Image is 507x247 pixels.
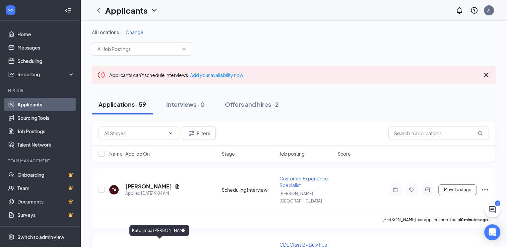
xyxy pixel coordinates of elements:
input: All Job Postings [98,45,179,53]
div: Hiring [8,88,73,93]
a: Talent Network [17,138,75,151]
svg: Note [391,187,399,192]
svg: ChevronDown [181,46,187,52]
svg: WorkstreamLogo [7,7,14,13]
button: ChatActive [484,201,500,218]
input: Search in applications [388,127,489,140]
span: All Locations [92,29,119,35]
div: Offers and hires · 2 [225,100,279,108]
a: SurveysCrown [17,208,75,222]
svg: MagnifyingGlass [478,131,483,136]
div: Applied [DATE] 9:04 AM [125,190,180,197]
div: Scheduling Interview [221,186,275,193]
span: Name · Applied On [109,150,150,157]
span: Job posting [279,150,305,157]
span: [PERSON_NAME][GEOGRAPHIC_DATA] [279,191,322,203]
a: Home [17,27,75,41]
svg: Ellipses [481,186,489,194]
svg: Analysis [8,71,15,78]
div: Applications · 59 [99,100,146,108]
a: Sourcing Tools [17,111,75,125]
b: 40 minutes ago [459,217,488,222]
svg: Tag [407,187,416,192]
button: Filter Filters [182,127,216,140]
svg: ChatActive [488,205,496,214]
svg: ChevronLeft [94,6,103,14]
svg: Error [97,71,105,79]
div: JT [487,7,491,13]
svg: ChevronDown [168,131,173,136]
span: Score [337,150,351,157]
svg: Filter [187,129,195,137]
a: Add your availability now [190,72,243,78]
p: [PERSON_NAME] has applied more than . [382,217,489,223]
span: Change [126,29,143,35]
input: All Stages [104,130,165,137]
a: TeamCrown [17,181,75,195]
div: Open Intercom Messenger [484,224,500,240]
a: Applicants [17,98,75,111]
span: Applicants can't schedule interviews. [109,72,243,78]
svg: Document [175,184,180,189]
svg: ChevronDown [150,6,158,14]
span: Stage [221,150,235,157]
div: 8 [495,200,500,206]
svg: ActiveChat [424,187,432,192]
div: Kafoumba [PERSON_NAME] [129,225,189,236]
svg: Collapse [65,7,71,14]
a: OnboardingCrown [17,168,75,181]
div: Interviews · 0 [166,100,205,108]
div: Switch to admin view [17,234,64,240]
div: TA [112,187,116,193]
span: Customer Experience Specialist [279,175,328,188]
svg: Notifications [455,6,463,14]
button: Move to stage [438,184,477,195]
div: Team Management [8,158,73,164]
a: Messages [17,41,75,54]
a: DocumentsCrown [17,195,75,208]
h1: Applicants [105,5,147,16]
h5: [PERSON_NAME] [125,183,172,190]
svg: QuestionInfo [470,6,478,14]
div: Reporting [17,71,75,78]
a: Job Postings [17,125,75,138]
svg: Cross [482,71,490,79]
a: Scheduling [17,54,75,68]
svg: Settings [8,234,15,240]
